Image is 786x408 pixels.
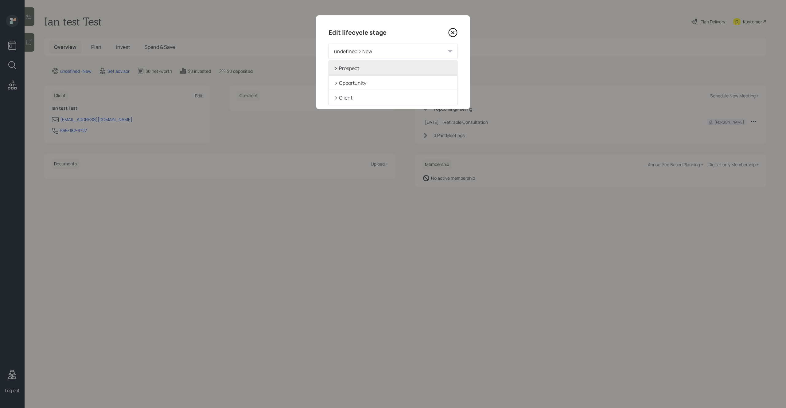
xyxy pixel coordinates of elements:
[329,61,457,76] div: Prospect
[329,90,457,105] div: Client
[329,76,457,90] div: Opportunity
[329,44,457,59] div: undefined > New
[334,64,338,72] div: >
[334,93,338,102] div: >
[334,79,338,87] div: >
[329,28,387,37] h4: Edit lifecycle stage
